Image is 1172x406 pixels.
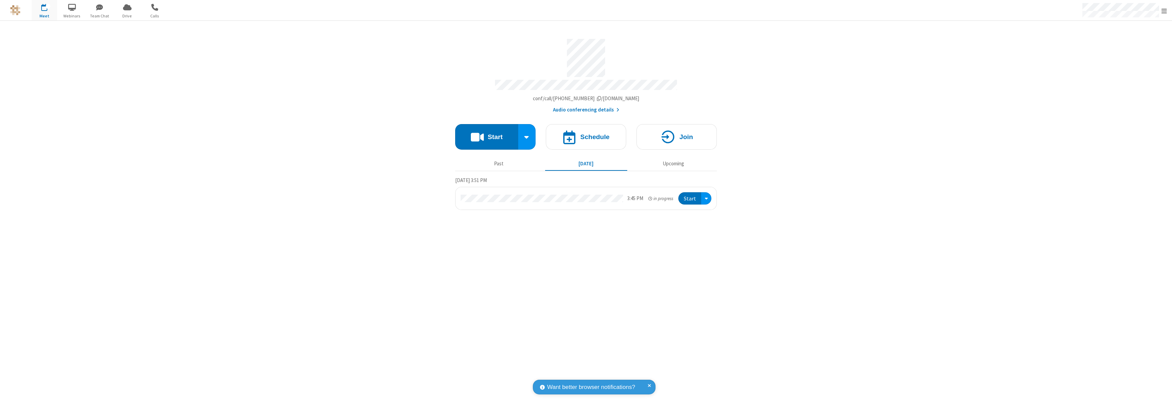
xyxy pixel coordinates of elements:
span: Webinars [59,13,85,19]
div: 3:45 PM [627,195,643,202]
span: Team Chat [87,13,112,19]
span: Drive [114,13,140,19]
button: Start [455,124,518,150]
span: Copy my meeting room link [533,95,639,102]
button: Schedule [546,124,626,150]
div: 1 [46,4,50,9]
button: Upcoming [632,157,714,170]
div: Open menu [701,192,711,205]
button: [DATE] [545,157,627,170]
div: Start conference options [518,124,536,150]
h4: Start [488,134,503,140]
h4: Schedule [580,134,610,140]
span: Meet [32,13,57,19]
button: Copy my meeting room linkCopy my meeting room link [533,95,639,103]
button: Audio conferencing details [553,106,619,114]
button: Past [458,157,540,170]
button: Start [678,192,701,205]
img: QA Selenium DO NOT DELETE OR CHANGE [10,5,20,15]
span: Want better browser notifications? [547,383,635,392]
section: Account details [455,34,717,114]
button: Join [636,124,717,150]
span: Calls [142,13,168,19]
em: in progress [648,195,673,202]
span: [DATE] 3:51 PM [455,177,487,183]
h4: Join [679,134,693,140]
section: Today's Meetings [455,176,717,210]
